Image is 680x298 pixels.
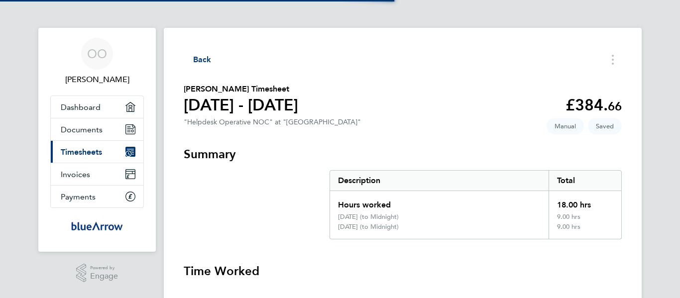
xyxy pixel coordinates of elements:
[184,53,212,66] button: Back
[61,192,96,201] span: Payments
[51,186,143,207] a: Payments
[330,191,549,213] div: Hours worked
[549,223,621,239] div: 9.00 hrs
[330,170,622,239] div: Summary
[51,141,143,163] a: Timesheets
[338,223,399,231] div: [DATE] (to Midnight)
[90,264,118,272] span: Powered by
[50,74,144,86] span: Olushola Oguntola
[71,218,123,234] img: bluearrow-logo-retina.png
[51,96,143,118] a: Dashboard
[87,47,107,60] span: OO
[193,54,212,66] span: Back
[549,213,621,223] div: 9.00 hrs
[184,118,361,126] div: "Helpdesk Operative NOC" at "[GEOGRAPHIC_DATA]"
[330,171,549,191] div: Description
[184,263,622,279] h3: Time Worked
[184,83,298,95] h2: [PERSON_NAME] Timesheet
[338,213,399,221] div: [DATE] (to Midnight)
[38,28,156,252] nav: Main navigation
[549,191,621,213] div: 18.00 hrs
[566,96,622,114] app-decimal: £384.
[51,163,143,185] a: Invoices
[76,264,118,283] a: Powered byEngage
[61,147,102,157] span: Timesheets
[61,170,90,179] span: Invoices
[61,102,101,112] span: Dashboard
[588,118,622,134] span: This timesheet is Saved.
[604,52,622,67] button: Timesheets Menu
[51,118,143,140] a: Documents
[184,95,298,115] h1: [DATE] - [DATE]
[549,171,621,191] div: Total
[50,38,144,86] a: OO[PERSON_NAME]
[608,99,622,113] span: 66
[547,118,584,134] span: This timesheet was manually created.
[184,146,622,162] h3: Summary
[50,218,144,234] a: Go to home page
[61,125,103,134] span: Documents
[90,272,118,281] span: Engage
